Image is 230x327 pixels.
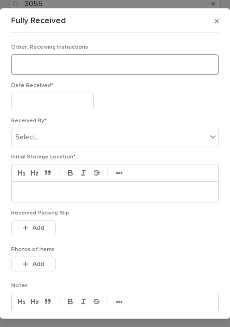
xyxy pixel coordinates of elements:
[15,132,40,142] div: Select...
[11,16,66,26] p: Fully Received
[116,298,123,306] strong: •••
[11,283,28,289] span: Notes
[116,170,123,177] strong: •••
[113,167,126,178] button: •••
[32,225,44,231] span: Add
[32,261,44,267] span: Add
[113,296,126,307] button: •••
[11,210,69,216] span: Received Packing Slip
[11,118,46,124] span: Received By
[11,83,53,88] span: Date Received
[11,247,55,252] span: Photos of Items
[11,257,56,271] button: Add
[11,220,56,235] button: Add
[11,154,76,160] span: Initial Storage Location
[11,44,88,50] span: Other: Receiving Instructions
